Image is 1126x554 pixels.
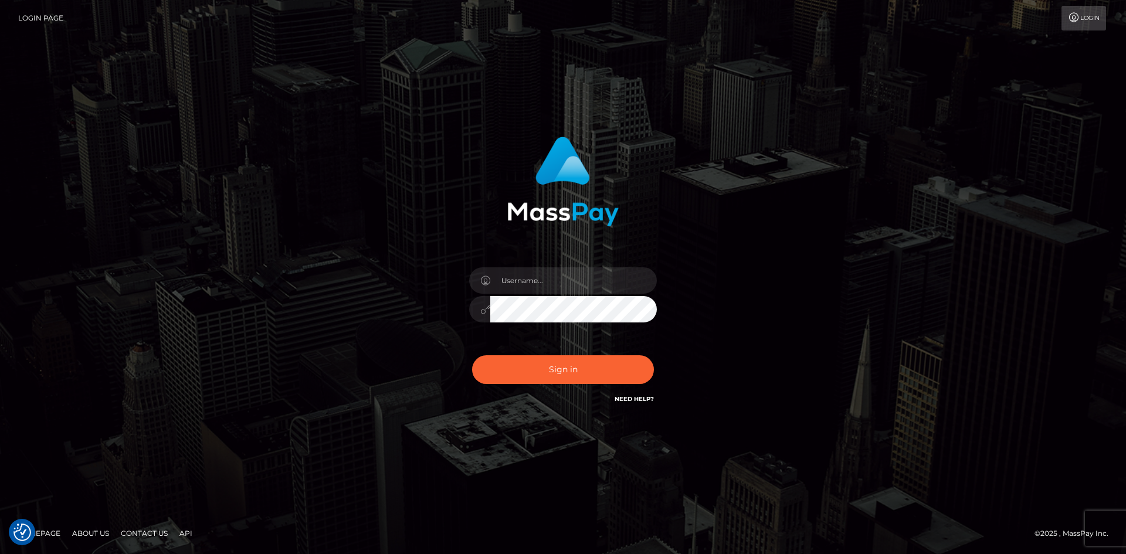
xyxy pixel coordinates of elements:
[13,524,31,541] button: Consent Preferences
[13,524,65,542] a: Homepage
[472,355,654,384] button: Sign in
[18,6,63,30] a: Login Page
[175,524,197,542] a: API
[490,267,657,294] input: Username...
[1061,6,1106,30] a: Login
[615,395,654,403] a: Need Help?
[1035,527,1117,540] div: © 2025 , MassPay Inc.
[67,524,114,542] a: About Us
[507,137,619,226] img: MassPay Login
[116,524,172,542] a: Contact Us
[13,524,31,541] img: Revisit consent button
